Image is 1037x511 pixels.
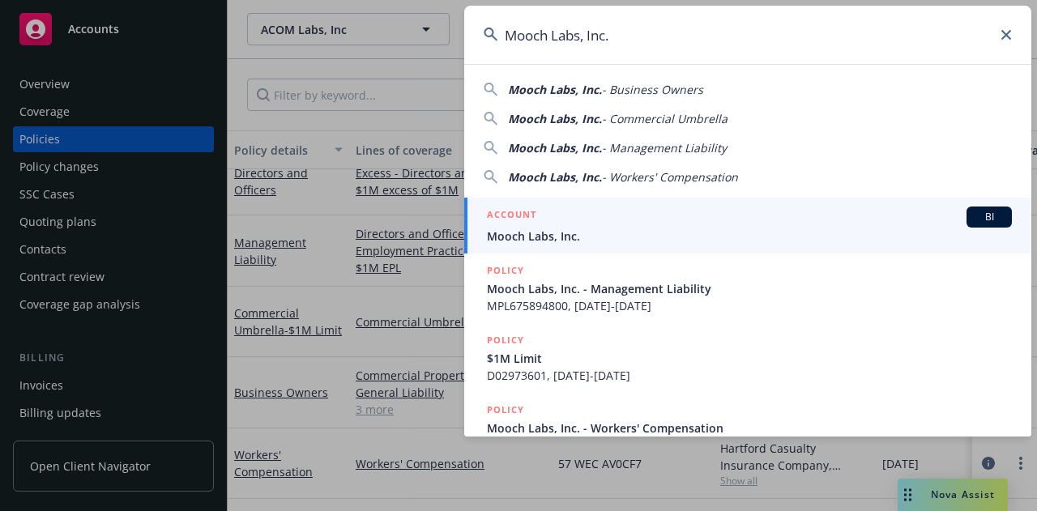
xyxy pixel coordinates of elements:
[464,6,1031,64] input: Search...
[602,169,738,185] span: - Workers' Compensation
[602,111,728,126] span: - Commercial Umbrella
[464,198,1031,253] a: ACCOUNTBIMooch Labs, Inc.
[487,262,524,279] h5: POLICY
[487,297,1012,314] span: MPL675894800, [DATE]-[DATE]
[508,111,602,126] span: Mooch Labs, Inc.
[464,323,1031,393] a: POLICY$1M LimitD02973601, [DATE]-[DATE]
[973,210,1005,224] span: BI
[487,419,1012,436] span: Mooch Labs, Inc. - Workers' Compensation
[602,140,727,155] span: - Management Liability
[487,350,1012,367] span: $1M Limit
[487,280,1012,297] span: Mooch Labs, Inc. - Management Liability
[508,169,602,185] span: Mooch Labs, Inc.
[464,253,1031,323] a: POLICYMooch Labs, Inc. - Management LiabilityMPL675894800, [DATE]-[DATE]
[487,402,524,418] h5: POLICY
[508,140,602,155] span: Mooch Labs, Inc.
[464,393,1031,462] a: POLICYMooch Labs, Inc. - Workers' Compensation
[487,228,1012,245] span: Mooch Labs, Inc.
[602,82,703,97] span: - Business Owners
[487,332,524,348] h5: POLICY
[508,82,602,97] span: Mooch Labs, Inc.
[487,207,536,226] h5: ACCOUNT
[487,367,1012,384] span: D02973601, [DATE]-[DATE]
